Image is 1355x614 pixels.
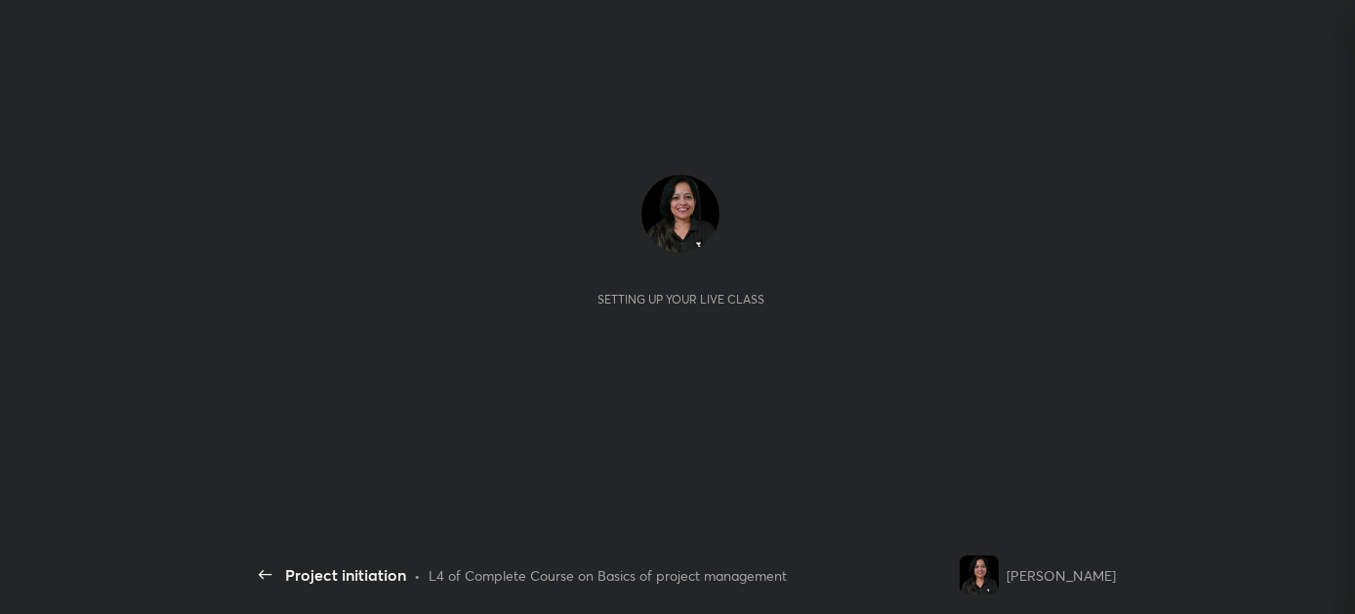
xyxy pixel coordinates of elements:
[1006,565,1116,586] div: [PERSON_NAME]
[597,292,764,307] div: Setting up your live class
[429,565,787,586] div: L4 of Complete Course on Basics of project management
[285,563,406,587] div: Project initiation
[960,555,999,594] img: e08afb1adbab4fda801bfe2e535ac9a4.jpg
[641,175,719,253] img: e08afb1adbab4fda801bfe2e535ac9a4.jpg
[414,565,421,586] div: •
